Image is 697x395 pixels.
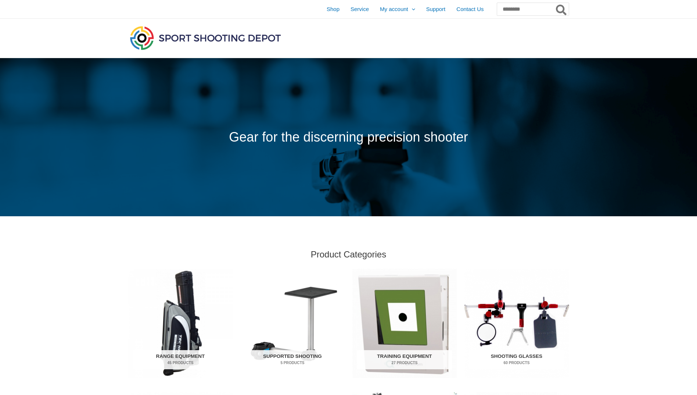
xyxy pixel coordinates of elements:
[357,350,452,369] h2: Training Equipment
[469,350,564,369] h2: Shooting Glasses
[357,360,452,366] mark: 27 Products
[240,269,345,378] img: Supported Shooting
[128,249,569,260] h2: Product Categories
[128,269,233,378] a: Visit product category Range Equipment
[554,3,569,15] button: Search
[128,269,233,378] img: Range Equipment
[133,350,228,369] h2: Range Equipment
[245,350,340,369] h2: Supported Shooting
[464,269,569,378] a: Visit product category Shooting Glasses
[352,269,457,378] a: Visit product category Training Equipment
[240,269,345,378] a: Visit product category Supported Shooting
[128,24,283,51] img: Sport Shooting Depot
[352,269,457,378] img: Training Equipment
[245,360,340,366] mark: 5 Products
[469,360,564,366] mark: 60 Products
[133,360,228,366] mark: 45 Products
[128,125,569,150] p: Gear for the discerning precision shooter
[464,269,569,378] img: Shooting Glasses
